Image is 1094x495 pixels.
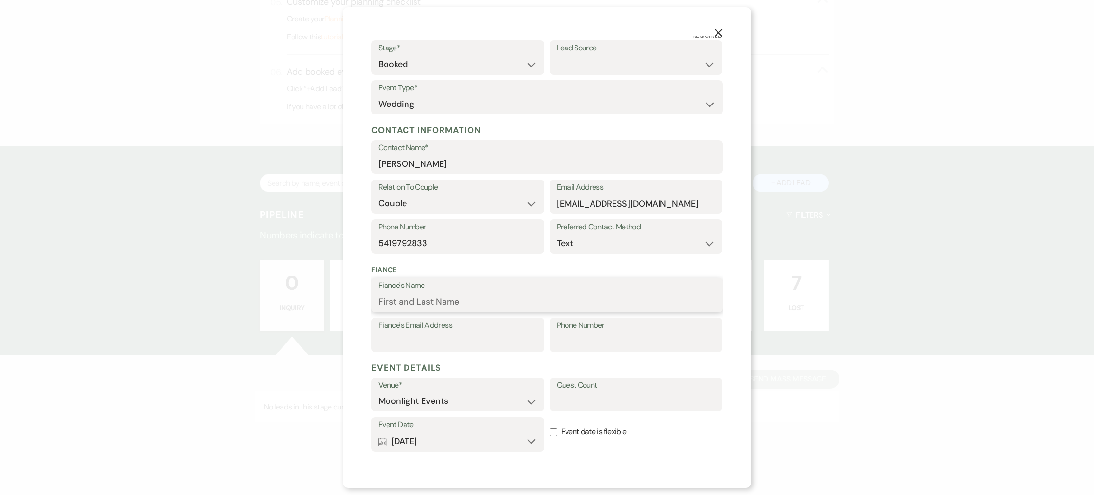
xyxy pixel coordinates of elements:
button: [DATE] [378,432,537,451]
label: Event Type* [378,81,716,95]
label: Email Address [557,181,716,194]
label: Notes [371,457,723,467]
input: Event date is flexible [550,428,557,436]
label: Stage* [378,41,537,55]
label: Event date is flexible [550,417,723,447]
h5: Contact Information [371,123,723,137]
label: Relation To Couple [378,181,537,194]
label: Preferred Contact Method [557,220,716,234]
p: Fiance [371,265,723,275]
label: Fiance's Email Address [378,319,537,333]
label: Fiance's Name [378,279,716,293]
input: First and Last Name [378,154,716,173]
label: Phone Number [378,220,537,234]
label: Venue* [378,379,537,392]
label: Phone Number [557,319,716,333]
input: First and Last Name [378,293,716,311]
label: Lead Source [557,41,716,55]
h5: Event Details [371,361,723,375]
h3: * Required [371,30,723,40]
label: Event Date [378,418,537,432]
label: Guest Count [557,379,716,392]
label: Contact Name* [378,141,716,155]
